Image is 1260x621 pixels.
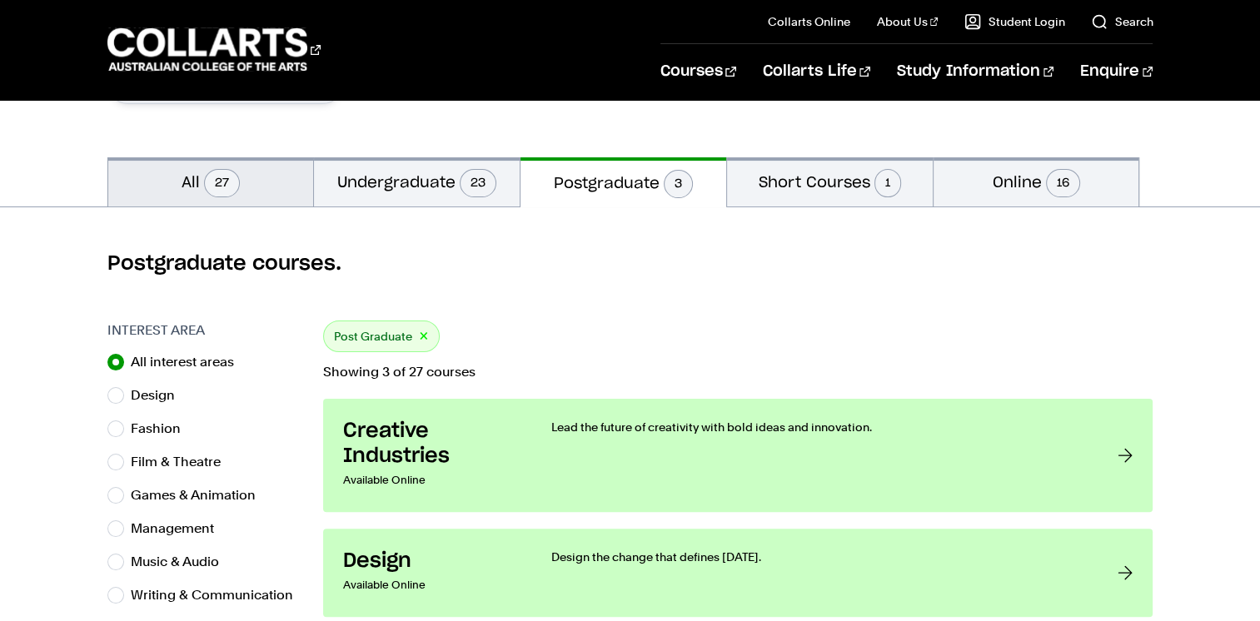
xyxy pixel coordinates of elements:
[763,44,870,99] a: Collarts Life
[131,350,247,374] label: All interest areas
[897,44,1053,99] a: Study Information
[107,26,321,73] div: Go to homepage
[204,169,240,197] span: 27
[419,327,429,346] button: ×
[323,320,440,352] div: Post Graduate
[131,584,306,607] label: Writing & Communication
[660,44,736,99] a: Courses
[323,365,1153,379] p: Showing 3 of 27 courses
[131,550,232,574] label: Music & Audio
[131,517,227,540] label: Management
[1046,169,1080,197] span: 16
[551,419,1085,435] p: Lead the future of creativity with bold ideas and innovation.
[343,549,518,574] h3: Design
[343,469,518,492] p: Available Online
[664,170,693,198] span: 3
[964,13,1064,30] a: Student Login
[323,399,1153,512] a: Creative Industries Available Online Lead the future of creativity with bold ideas and innovation.
[551,549,1085,565] p: Design the change that defines [DATE].
[768,13,850,30] a: Collarts Online
[131,417,194,440] label: Fashion
[460,169,496,197] span: 23
[131,384,188,407] label: Design
[108,157,314,206] button: All27
[343,574,518,597] p: Available Online
[107,251,1153,277] h2: Postgraduate courses.
[107,320,306,340] h3: Interest Area
[131,484,269,507] label: Games & Animation
[877,13,939,30] a: About Us
[1080,44,1153,99] a: Enquire
[131,450,234,474] label: Film & Theatre
[314,157,520,206] button: Undergraduate23
[520,157,726,207] button: Postgraduate3
[1091,13,1153,30] a: Search
[343,419,518,469] h3: Creative Industries
[323,529,1153,617] a: Design Available Online Design the change that defines [DATE].
[934,157,1139,206] button: Online16
[727,157,933,206] button: Short Courses1
[874,169,901,197] span: 1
